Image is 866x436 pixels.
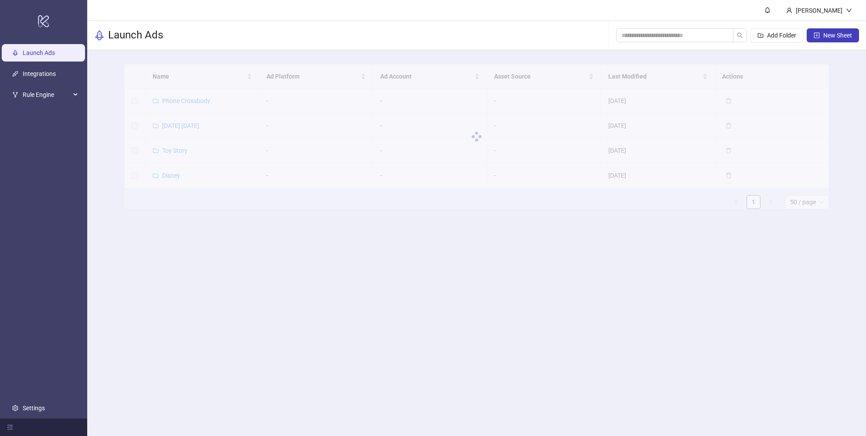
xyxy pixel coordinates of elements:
[23,86,71,103] span: Rule Engine
[807,28,859,42] button: New Sheet
[823,32,852,39] span: New Sheet
[750,28,803,42] button: Add Folder
[814,32,820,38] span: plus-square
[757,32,764,38] span: folder-add
[23,49,55,56] a: Launch Ads
[12,92,18,98] span: fork
[23,70,56,77] a: Integrations
[764,7,771,13] span: bell
[846,7,852,14] span: down
[786,7,792,14] span: user
[737,32,743,38] span: search
[7,424,13,430] span: menu-fold
[767,32,796,39] span: Add Folder
[23,405,45,412] a: Settings
[792,6,846,15] div: [PERSON_NAME]
[94,30,105,41] span: rocket
[108,28,163,42] h3: Launch Ads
